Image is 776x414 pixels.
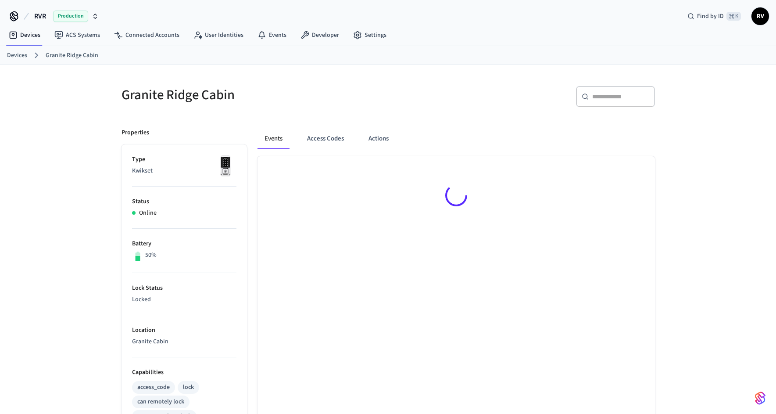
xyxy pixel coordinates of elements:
[697,12,724,21] span: Find by ID
[257,128,655,149] div: ant example
[132,239,236,248] p: Battery
[726,12,741,21] span: ⌘ K
[2,27,47,43] a: Devices
[7,51,27,60] a: Devices
[183,383,194,392] div: lock
[132,284,236,293] p: Lock Status
[132,326,236,335] p: Location
[145,251,157,260] p: 50%
[755,391,765,405] img: SeamLogoGradient.69752ec5.svg
[186,27,250,43] a: User Identities
[250,27,293,43] a: Events
[132,155,236,164] p: Type
[257,128,290,149] button: Events
[137,383,170,392] div: access_code
[132,166,236,176] p: Kwikset
[139,209,157,218] p: Online
[107,27,186,43] a: Connected Accounts
[132,295,236,304] p: Locked
[47,27,107,43] a: ACS Systems
[53,11,88,22] span: Production
[122,86,383,104] h5: Granite Ridge Cabin
[132,368,236,377] p: Capabilities
[752,8,768,24] span: RV
[751,7,769,25] button: RV
[132,337,236,346] p: Granite Cabin
[361,128,396,149] button: Actions
[680,8,748,24] div: Find by ID⌘ K
[137,397,184,407] div: can remotely lock
[300,128,351,149] button: Access Codes
[132,197,236,206] p: Status
[46,51,98,60] a: Granite Ridge Cabin
[215,155,236,177] img: Kwikset Halo Touchscreen Wifi Enabled Smart Lock, Polished Chrome, Front
[34,11,46,22] span: RVR
[122,128,149,137] p: Properties
[293,27,346,43] a: Developer
[346,27,393,43] a: Settings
